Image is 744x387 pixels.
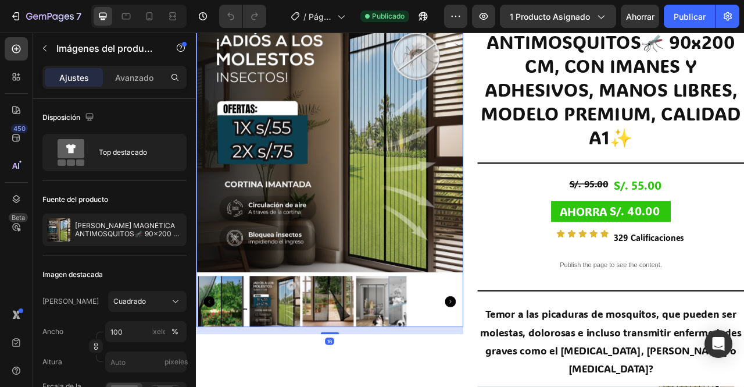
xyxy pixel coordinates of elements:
[674,12,706,22] font: Publicar
[531,251,696,270] p: 329 Calificaciones
[372,12,405,20] font: Publicado
[664,5,716,28] button: Publicar
[42,297,99,306] font: [PERSON_NAME]
[196,33,744,387] iframe: Área de diseño
[152,325,166,339] button: %
[105,352,187,372] input: píxeles
[626,12,654,22] font: Ahorrar
[42,270,103,279] font: Imagen destacada
[56,42,158,54] font: Imágenes del producto
[42,113,80,122] font: Disposición
[309,12,331,95] font: Página del producto - [DATE] 14:12:16
[530,183,697,205] div: S/. 55.00
[105,321,187,342] input: píxeles%
[99,148,147,157] font: Top destacado
[171,327,178,336] font: %
[76,10,81,22] font: 7
[12,214,25,222] font: Beta
[525,216,591,238] div: S/. 40.00
[500,5,616,28] button: 1 producto asignado
[358,290,697,302] p: Publish the page to see the content.
[510,12,590,22] font: 1 producto asignado
[168,325,182,339] button: píxeles
[42,195,108,204] font: Fuente del producto
[108,291,187,312] button: Cuadrado
[13,125,26,133] font: 450
[621,5,659,28] button: Ahorrar
[164,357,188,366] font: píxeles
[42,327,63,336] font: Ancho
[219,5,266,28] div: Deshacer/Rehacer
[115,73,153,83] font: Avanzado
[42,357,62,366] font: Altura
[5,5,87,28] button: 7
[303,12,306,22] font: /
[147,327,170,336] font: píxeles
[47,218,70,242] img: imagen de característica del producto
[704,330,732,358] div: Abrir Intercom Messenger
[56,41,155,55] p: Imágenes del producto
[113,297,146,306] font: Cuadrado
[461,216,525,239] div: AHORRA
[358,183,525,201] div: S/. 95.00
[316,335,330,349] button: Carousel Next Arrow
[59,73,89,83] font: Ajustes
